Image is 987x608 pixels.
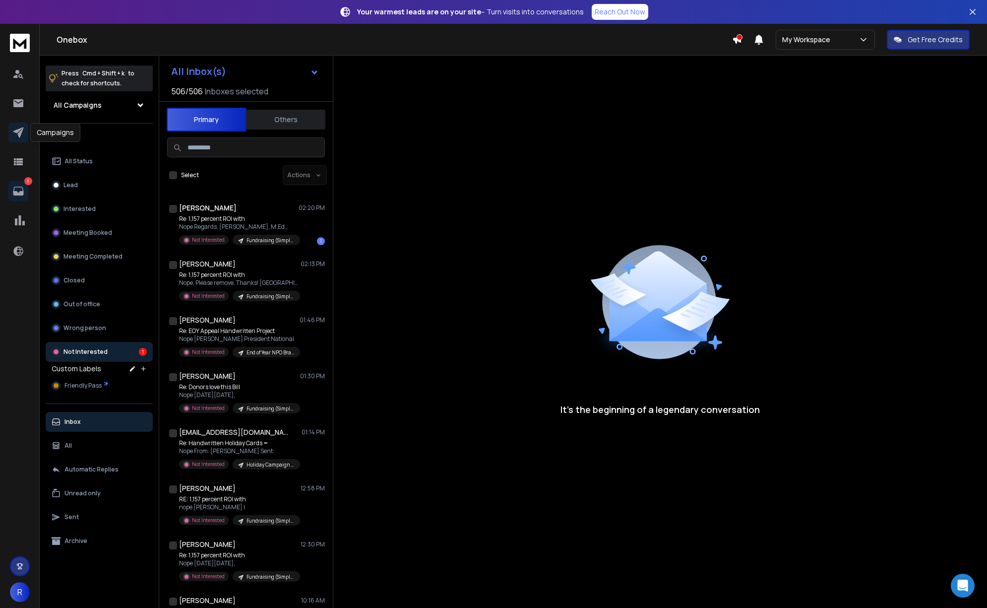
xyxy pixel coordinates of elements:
p: Not Interested [192,461,225,468]
p: Nope [DATE][DATE], [179,559,298,567]
h1: [PERSON_NAME] [179,315,236,325]
p: Re: 1,157 percent ROI with [179,271,298,279]
button: Others [246,109,325,131]
h1: All Campaigns [54,100,102,110]
p: Fundraising (Simply Noted) # 3 [247,517,294,525]
button: R [10,582,30,602]
p: Automatic Replies [64,466,119,473]
p: Out of office [63,300,100,308]
p: Nope Regards, [PERSON_NAME], M.Ed., [179,223,298,231]
p: Not Interested [192,405,225,412]
p: Nope [PERSON_NAME] President National [179,335,298,343]
p: Re: Donors love this Bill [179,383,298,391]
strong: Your warmest leads are on your site [357,7,481,16]
label: Select [181,171,199,179]
p: Lead [63,181,78,189]
p: – Turn visits into conversations [357,7,584,17]
span: Cmd + Shift + k [81,68,126,79]
p: Inbox [64,418,81,426]
p: RE: 1,157 percent ROI with [179,495,298,503]
div: 1 [317,237,325,245]
p: Not Interested [192,573,225,580]
div: 1 [139,348,147,356]
p: Not Interested [192,517,225,524]
a: Reach Out Now [592,4,648,20]
p: Unread only [64,489,101,497]
button: Not Interested1 [46,342,153,362]
div: Campaigns [30,123,80,142]
p: It’s the beginning of a legendary conversation [560,403,760,416]
p: Fundraising (Simply Noted) # 3 [247,293,294,300]
p: Get Free Credits [908,35,963,45]
p: Re: Handwritten Holiday Cards = [179,439,298,447]
button: All Campaigns [46,95,153,115]
h1: [PERSON_NAME] [179,483,236,493]
button: All Status [46,151,153,171]
h3: Filters [46,132,153,145]
p: Not Interested [192,236,225,244]
span: Friendly Pass [64,382,102,390]
h1: [PERSON_NAME] [179,259,236,269]
p: Meeting Booked [63,229,112,237]
p: Closed [63,276,85,284]
p: 01:14 PM [302,428,325,436]
p: Fundraising (Simply Noted) # 3 [247,237,294,244]
button: Out of office [46,294,153,314]
h3: Custom Labels [52,364,101,374]
p: All [64,442,72,450]
button: Automatic Replies [46,460,153,479]
h3: Inboxes selected [205,85,268,97]
img: logo [10,34,30,52]
a: 1 [8,181,28,201]
button: Archive [46,531,153,551]
p: 12:30 PM [301,540,325,548]
button: Get Free Credits [887,30,970,50]
button: Meeting Completed [46,247,153,267]
h1: Onebox [57,34,732,46]
p: Press to check for shortcuts. [62,68,134,88]
button: Inbox [46,412,153,432]
p: My Workspace [782,35,834,45]
p: 12:58 PM [301,484,325,492]
p: Not Interested [63,348,108,356]
p: Nope. Please remove. Thanks! [GEOGRAPHIC_DATA] [179,279,298,287]
button: Closed [46,270,153,290]
button: Friendly Pass [46,376,153,396]
button: Interested [46,199,153,219]
p: Not Interested [192,292,225,300]
p: Nope [DATE][DATE], [179,391,298,399]
button: Sent [46,507,153,527]
p: 01:30 PM [300,372,325,380]
button: Unread only [46,483,153,503]
p: Meeting Completed [63,253,123,261]
p: Nope From: [PERSON_NAME] Sent: [179,447,298,455]
p: Interested [63,205,96,213]
p: End of Year NPO Brass [247,349,294,356]
p: Sent [64,513,79,521]
p: All Status [64,157,93,165]
p: Fundraising (Simply Noted) [247,405,294,412]
p: 02:20 PM [299,204,325,212]
span: 506 / 506 [171,85,203,97]
h1: [PERSON_NAME] [179,596,236,606]
button: All [46,436,153,456]
button: Primary [167,108,246,132]
p: nope [PERSON_NAME] | [179,503,298,511]
p: Re: 1,157 percent ROI with [179,551,298,559]
h1: All Inbox(s) [171,67,226,76]
p: Re: 1,157 percent ROI with [179,215,298,223]
h1: [PERSON_NAME] [179,371,236,381]
p: 10:16 AM [301,597,325,605]
p: Re: EOY Appeal Handwritten Project [179,327,298,335]
p: Archive [64,537,87,545]
p: Wrong person [63,324,106,332]
p: 1 [24,177,32,185]
h1: [PERSON_NAME] [179,203,237,213]
p: Fundraising (Simply Noted) # 3 [247,573,294,581]
button: All Inbox(s) [163,62,327,81]
p: Holiday Campaign SN Contacts [247,461,294,469]
h1: [EMAIL_ADDRESS][DOMAIN_NAME] [179,427,288,437]
button: Wrong person [46,318,153,338]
